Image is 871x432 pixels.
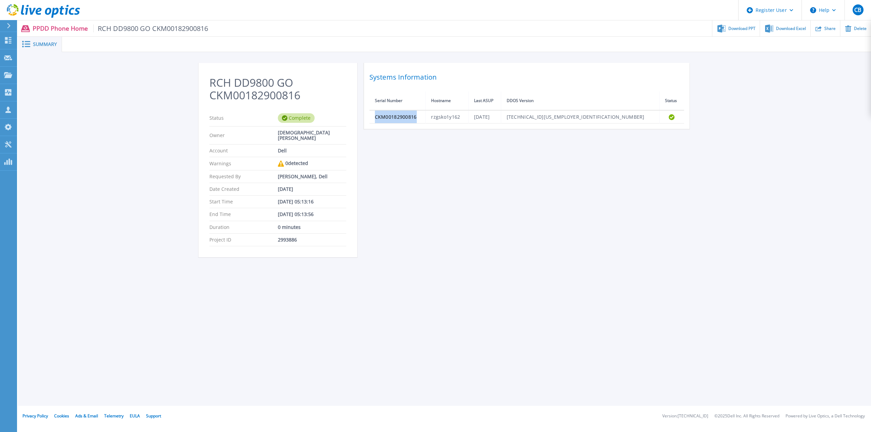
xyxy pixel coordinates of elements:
div: [DATE] 05:13:16 [278,199,346,204]
div: Complete [278,113,315,123]
h2: Systems Information [369,71,684,83]
div: [PERSON_NAME], Dell [278,174,346,179]
p: Start Time [209,199,278,204]
div: 0 minutes [278,225,346,230]
p: Status [209,113,278,123]
a: Telemetry [104,413,124,419]
a: Support [146,413,161,419]
span: Download Excel [776,27,806,31]
div: [DEMOGRAPHIC_DATA][PERSON_NAME] [278,130,346,141]
td: rzgsko1y162 [426,110,469,123]
td: [DATE] [468,110,501,123]
div: [DATE] [278,186,346,192]
li: Powered by Live Optics, a Dell Technology [786,414,865,418]
div: 0 detected [278,161,346,167]
span: Summary [33,42,57,47]
td: CKM00182900816 [369,110,426,123]
div: Dell [278,148,346,153]
p: Owner [209,130,278,141]
div: [DATE] 05:13:56 [278,212,346,217]
span: Delete [854,27,867,31]
p: End Time [209,212,278,217]
a: Ads & Email [75,413,98,419]
span: Share [824,27,836,31]
th: Hostname [426,92,469,110]
span: RCH DD9800 GO CKM00182900816 [93,24,208,32]
li: Version: [TECHNICAL_ID] [662,414,708,418]
td: [TECHNICAL_ID][US_EMPLOYER_IDENTIFICATION_NUMBER] [501,110,660,123]
p: Warnings [209,161,278,167]
p: Date Created [209,186,278,192]
span: CB [854,7,861,13]
h2: RCH DD9800 GO CKM00182900816 [209,77,346,102]
th: Last ASUP [468,92,501,110]
p: PPDD Phone Home [33,24,208,32]
p: Requested By [209,174,278,179]
p: Duration [209,225,278,230]
th: Status [660,92,684,110]
a: EULA [130,413,140,419]
li: © 2025 Dell Inc. All Rights Reserved [714,414,779,418]
span: Download PPT [728,27,756,31]
div: 2993886 [278,237,346,243]
a: Privacy Policy [22,413,48,419]
a: Cookies [54,413,69,419]
th: Serial Number [369,92,426,110]
th: DDOS Version [501,92,660,110]
p: Account [209,148,278,153]
p: Project ID [209,237,278,243]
